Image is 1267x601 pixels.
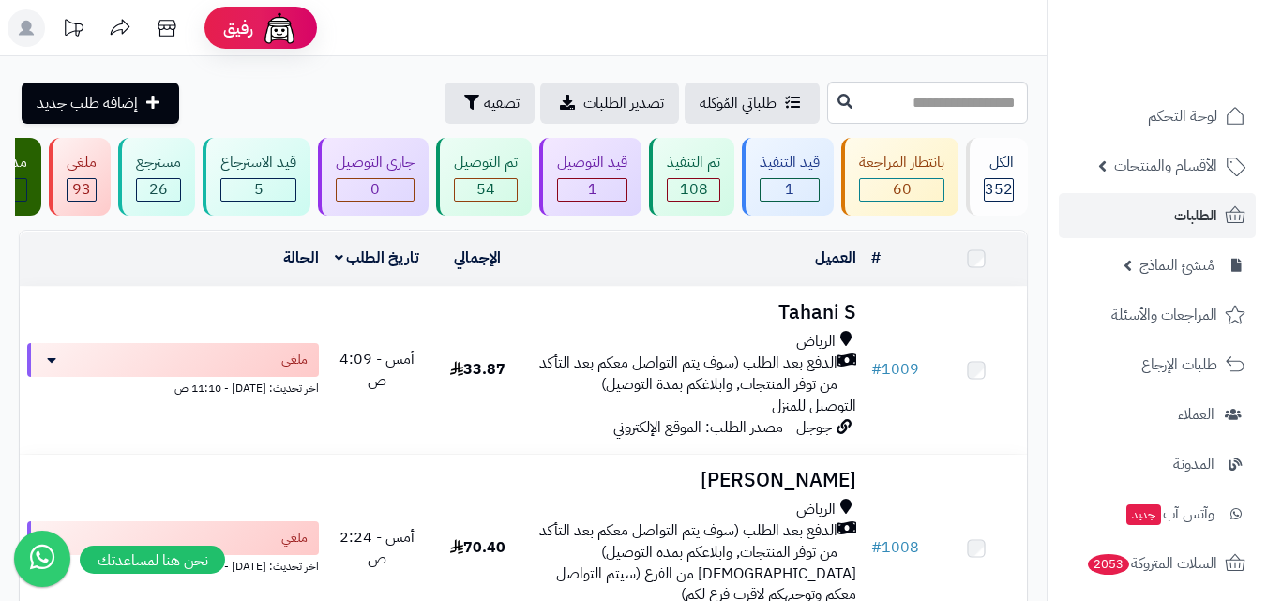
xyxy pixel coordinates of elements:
a: المدونة [1059,442,1256,487]
span: الأقسام والمنتجات [1114,153,1217,179]
span: الطلبات [1174,203,1217,229]
span: السلات المتروكة [1086,550,1217,577]
a: العملاء [1059,392,1256,437]
div: 60 [860,179,943,201]
a: قيد التوصيل 1 [535,138,645,216]
span: ملغي [281,529,308,548]
a: لوحة التحكم [1059,94,1256,139]
span: # [871,536,882,559]
div: 26 [137,179,180,201]
a: طلبات الإرجاع [1059,342,1256,387]
span: 70.40 [450,536,505,559]
div: بانتظار المراجعة [859,152,944,173]
a: تم التوصيل 54 [432,138,535,216]
div: 93 [68,179,96,201]
span: تصدير الطلبات [583,92,664,114]
div: اخر تحديث: [DATE] - 11:10 ص [27,377,319,397]
span: الرياض [796,331,836,353]
span: # [871,358,882,381]
span: وآتس آب [1124,501,1214,527]
div: 1 [558,179,626,201]
span: 5 [254,178,264,201]
div: قيد الاسترجاع [220,152,296,173]
a: طلباتي المُوكلة [685,83,820,124]
span: 1 [785,178,794,201]
h3: Tahani S [535,302,856,323]
a: وآتس آبجديد [1059,491,1256,536]
span: مُنشئ النماذج [1139,252,1214,278]
a: تحديثات المنصة [50,9,97,52]
span: أمس - 4:09 ص [339,348,415,392]
a: قيد الاسترجاع 5 [199,138,314,216]
div: جاري التوصيل [336,152,415,173]
span: تصفية [484,92,520,114]
div: 5 [221,179,295,201]
a: السلات المتروكة2053 [1059,541,1256,586]
div: 108 [668,179,719,201]
span: طلبات الإرجاع [1141,352,1217,378]
a: قيد التنفيذ 1 [738,138,837,216]
div: قيد التنفيذ [760,152,820,173]
span: الدفع بعد الطلب (سوف يتم التواصل معكم بعد التأكد من توفر المنتجات, وابلاغكم بمدة التوصيل) [535,520,837,563]
span: الرياض [796,499,836,520]
a: # [871,247,881,269]
a: الإجمالي [454,247,501,269]
div: تم التوصيل [454,152,518,173]
span: العملاء [1178,401,1214,428]
a: تم التنفيذ 108 [645,138,738,216]
span: الدفع بعد الطلب (سوف يتم التواصل معكم بعد التأكد من توفر المنتجات, وابلاغكم بمدة التوصيل) [535,353,837,396]
span: أمس - 2:24 ص [339,526,415,570]
div: تم التنفيذ [667,152,720,173]
span: المدونة [1173,451,1214,477]
span: 352 [985,178,1013,201]
span: 0 [370,178,380,201]
span: رفيق [223,17,253,39]
a: الطلبات [1059,193,1256,238]
span: ملغي [281,351,308,369]
span: 60 [893,178,912,201]
a: بانتظار المراجعة 60 [837,138,962,216]
div: ملغي [67,152,97,173]
a: العميل [815,247,856,269]
img: logo-2.png [1139,50,1249,89]
span: التوصيل للمنزل [772,395,856,417]
a: المراجعات والأسئلة [1059,293,1256,338]
a: جاري التوصيل 0 [314,138,432,216]
span: 33.87 [450,358,505,381]
div: قيد التوصيل [557,152,627,173]
span: جديد [1126,504,1161,525]
h3: [PERSON_NAME] [535,470,856,491]
div: 54 [455,179,517,201]
div: 1 [761,179,819,201]
a: ملغي 93 [45,138,114,216]
a: الكل352 [962,138,1032,216]
img: ai-face.png [261,9,298,47]
span: جوجل - مصدر الطلب: الموقع الإلكتروني [613,416,832,439]
div: الكل [984,152,1014,173]
div: 0 [337,179,414,201]
span: 54 [476,178,495,201]
span: 108 [680,178,708,201]
span: 93 [72,178,91,201]
span: لوحة التحكم [1148,103,1217,129]
a: تاريخ الطلب [335,247,420,269]
a: تصدير الطلبات [540,83,679,124]
a: مسترجع 26 [114,138,199,216]
a: #1009 [871,358,919,381]
a: الحالة [283,247,319,269]
div: مسترجع [136,152,181,173]
span: 2053 [1088,554,1129,575]
a: #1008 [871,536,919,559]
span: المراجعات والأسئلة [1111,302,1217,328]
span: إضافة طلب جديد [37,92,138,114]
span: طلباتي المُوكلة [700,92,777,114]
a: إضافة طلب جديد [22,83,179,124]
span: 1 [588,178,597,201]
button: تصفية [445,83,535,124]
span: 26 [149,178,168,201]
